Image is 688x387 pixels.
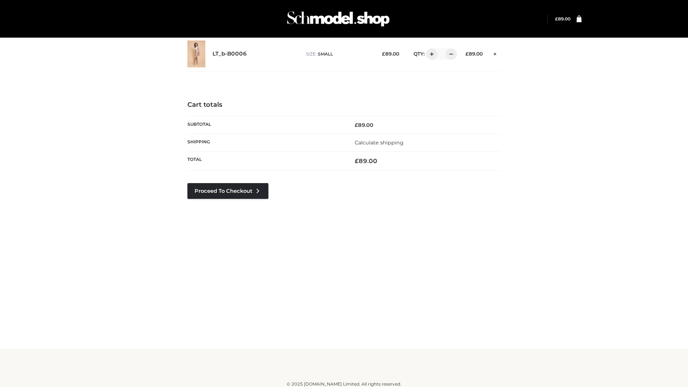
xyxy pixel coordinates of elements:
span: SMALL [318,51,333,57]
span: £ [355,157,359,164]
img: Schmodel Admin 964 [285,5,392,33]
span: £ [465,51,469,57]
div: QTY: [406,48,454,60]
a: Remove this item [490,48,501,58]
p: size : [306,51,371,57]
span: £ [382,51,385,57]
img: LT_b-B0006 - SMALL [187,40,205,67]
span: £ [555,16,558,21]
bdi: 89.00 [382,51,399,57]
bdi: 89.00 [555,16,570,21]
span: £ [355,122,358,128]
a: Calculate shipping [355,139,403,146]
a: LT_b-B0006 [212,51,247,57]
bdi: 89.00 [355,122,373,128]
h4: Cart totals [187,101,501,109]
bdi: 89.00 [355,157,377,164]
th: Subtotal [187,116,344,134]
th: Total [187,152,344,171]
th: Shipping [187,134,344,151]
a: £89.00 [555,16,570,21]
bdi: 89.00 [465,51,483,57]
a: Proceed to Checkout [187,183,268,199]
